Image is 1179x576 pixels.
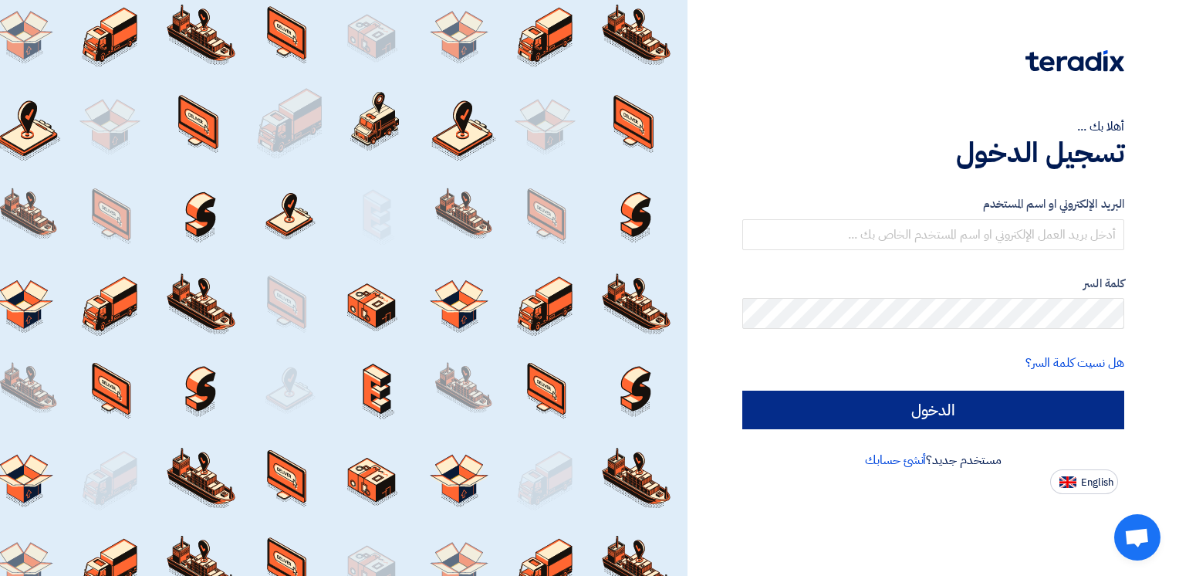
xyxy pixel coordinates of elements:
h1: تسجيل الدخول [742,136,1124,170]
div: مستخدم جديد؟ [742,451,1124,469]
div: أهلا بك ... [742,117,1124,136]
label: البريد الإلكتروني او اسم المستخدم [742,195,1124,213]
img: Teradix logo [1025,50,1124,72]
a: هل نسيت كلمة السر؟ [1025,354,1124,372]
label: كلمة السر [742,275,1124,293]
button: English [1050,469,1118,494]
span: English [1081,477,1113,488]
a: Open chat [1114,514,1160,561]
img: en-US.png [1059,476,1076,488]
input: الدخول [742,391,1124,429]
a: أنشئ حسابك [865,451,926,469]
input: أدخل بريد العمل الإلكتروني او اسم المستخدم الخاص بك ... [742,219,1124,250]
